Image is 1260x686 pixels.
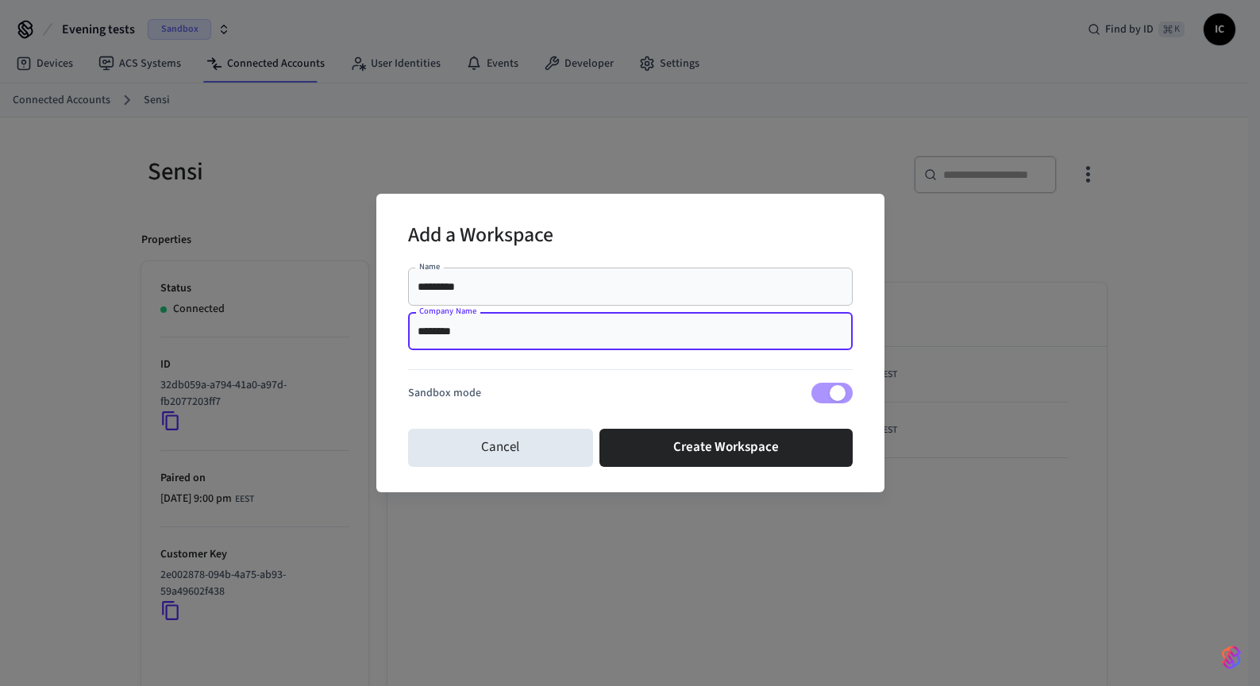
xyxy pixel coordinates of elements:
label: Name [419,260,440,272]
img: SeamLogoGradient.69752ec5.svg [1222,645,1241,670]
label: Company Name [419,305,476,317]
button: Create Workspace [599,429,853,467]
p: Sandbox mode [408,385,481,402]
button: Cancel [408,429,594,467]
h2: Add a Workspace [408,213,553,261]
